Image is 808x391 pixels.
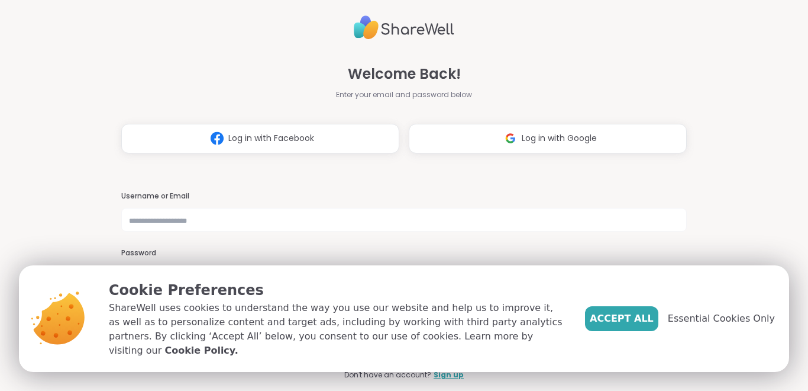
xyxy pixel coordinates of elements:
h3: Username or Email [121,191,687,201]
p: ShareWell uses cookies to understand the way you use our website and help us to improve it, as we... [109,301,566,358]
img: ShareWell Logomark [499,127,522,149]
button: Accept All [585,306,658,331]
img: ShareWell Logo [354,11,454,44]
span: Log in with Facebook [228,132,314,145]
a: Sign up [434,370,464,380]
span: Essential Cookies Only [668,312,775,326]
button: Log in with Google [409,124,687,153]
span: Enter your email and password below [336,89,472,100]
p: Cookie Preferences [109,280,566,301]
h3: Password [121,248,687,258]
span: Welcome Back! [348,63,461,85]
span: Log in with Google [522,132,597,145]
a: Cookie Policy. [164,344,238,358]
span: Don't have an account? [344,370,431,380]
button: Log in with Facebook [121,124,399,153]
span: Accept All [590,312,654,326]
img: ShareWell Logomark [206,127,228,149]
